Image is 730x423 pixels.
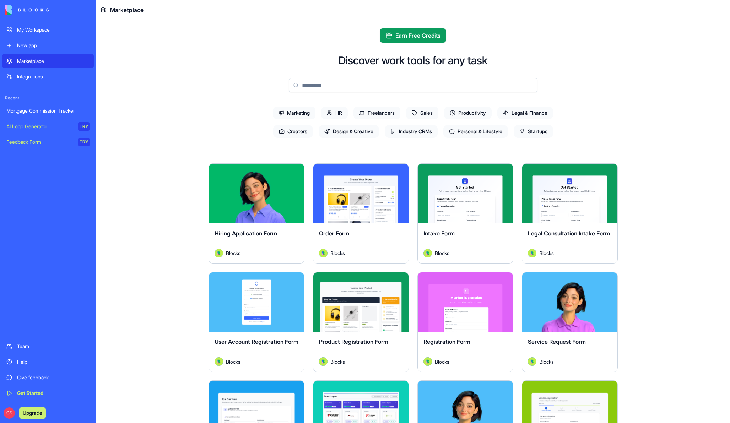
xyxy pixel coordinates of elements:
div: Get Started [17,390,90,397]
a: Integrations [2,70,94,84]
button: Upgrade [19,407,46,419]
span: Blocks [226,358,240,365]
div: Help [17,358,90,365]
div: New app [17,42,90,49]
a: Get Started [2,386,94,400]
span: Marketing [273,107,315,119]
a: Registration FormAvatarBlocks [417,272,513,372]
a: Marketplace [2,54,94,68]
div: AI Logo Generator [6,123,73,130]
img: Avatar [423,357,432,366]
span: Service Request Form [528,338,586,345]
span: Legal & Finance [497,107,553,119]
span: User Account Registration Form [215,338,298,345]
div: Mortgage Commission Tracker [6,107,90,114]
span: Recent [2,95,94,101]
span: Industry CRMs [385,125,438,138]
div: Feedback Form [6,139,73,146]
div: My Workspace [17,26,90,33]
a: Help [2,355,94,369]
a: Hiring Application FormAvatarBlocks [209,163,304,264]
span: Blocks [330,358,345,365]
a: Upgrade [19,409,46,416]
div: Integrations [17,73,90,80]
a: Give feedback [2,370,94,385]
div: Team [17,343,90,350]
span: GS [4,407,15,419]
a: Product Registration FormAvatarBlocks [313,272,409,372]
span: Personal & Lifestyle [443,125,508,138]
img: logo [5,5,49,15]
span: Intake Form [423,230,455,237]
h2: Discover work tools for any task [339,54,487,67]
a: Team [2,339,94,353]
span: HR [321,107,348,119]
div: Marketplace [17,58,90,65]
span: Registration Form [423,338,470,345]
span: Blocks [330,249,345,257]
a: User Account Registration FormAvatarBlocks [209,272,304,372]
span: Design & Creative [319,125,379,138]
span: Hiring Application Form [215,230,277,237]
span: Product Registration Form [319,338,388,345]
a: My Workspace [2,23,94,37]
span: Blocks [435,358,449,365]
button: Earn Free Credits [380,28,446,43]
div: TRY [78,138,90,146]
a: Service Request FormAvatarBlocks [522,272,618,372]
span: Blocks [435,249,449,257]
a: Mortgage Commission Tracker [2,104,94,118]
span: Blocks [226,249,240,257]
span: Creators [273,125,313,138]
a: Order FormAvatarBlocks [313,163,409,264]
img: Avatar [423,249,432,257]
a: Intake FormAvatarBlocks [417,163,513,264]
a: AI Logo GeneratorTRY [2,119,94,134]
img: Avatar [528,249,536,257]
img: Avatar [319,357,328,366]
span: Blocks [539,358,554,365]
div: Give feedback [17,374,90,381]
span: Legal Consultation Intake Form [528,230,610,237]
span: Blocks [539,249,554,257]
img: Avatar [319,249,328,257]
span: Order Form [319,230,349,237]
span: Startups [514,125,553,138]
a: Legal Consultation Intake FormAvatarBlocks [522,163,618,264]
span: Earn Free Credits [395,31,440,40]
span: Freelancers [353,107,400,119]
img: Avatar [215,357,223,366]
img: Avatar [528,357,536,366]
a: New app [2,38,94,53]
span: Marketplace [110,6,144,14]
span: Productivity [444,107,492,119]
span: Sales [406,107,438,119]
img: Avatar [215,249,223,257]
a: Feedback FormTRY [2,135,94,149]
div: TRY [78,122,90,131]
